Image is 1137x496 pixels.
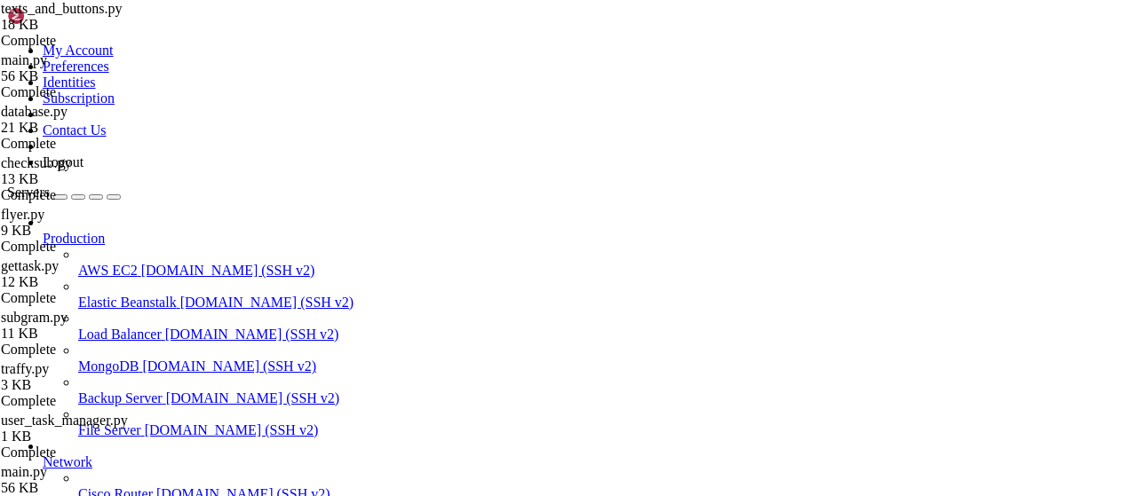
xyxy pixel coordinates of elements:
[1,104,68,119] span: database.py
[1,393,179,409] div: Complete
[1,310,68,325] span: subgram.py
[1,258,59,273] span: gettask.py
[1,223,179,239] div: 9 KB
[1,361,49,376] span: traffy.py
[1,429,179,445] div: 1 KB
[1,187,179,203] div: Complete
[1,361,179,393] span: traffy.py
[1,155,72,170] span: checksub.py
[1,207,179,239] span: flyer.py
[1,1,122,16] span: texts_and_buttons.py
[1,207,44,222] span: flyer.py
[1,342,179,358] div: Complete
[1,17,179,33] div: 18 KB
[1,155,179,187] span: checksub.py
[1,68,179,84] div: 56 KB
[1,33,179,49] div: Complete
[1,310,179,342] span: subgram.py
[1,258,179,290] span: gettask.py
[1,464,47,479] span: main.py
[1,464,179,496] span: main.py
[1,413,179,445] span: user_task_manager.py
[1,136,179,152] div: Complete
[1,104,179,136] span: database.py
[1,239,179,255] div: Complete
[1,52,179,84] span: main.py
[1,171,179,187] div: 13 KB
[1,120,179,136] div: 21 KB
[1,1,179,33] span: texts_and_buttons.py
[1,413,128,428] span: user_task_manager.py
[1,377,179,393] div: 3 KB
[1,326,179,342] div: 11 KB
[1,445,179,461] div: Complete
[1,274,179,290] div: 12 KB
[1,290,179,306] div: Complete
[1,84,179,100] div: Complete
[1,480,179,496] div: 56 KB
[1,52,47,67] span: main.py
